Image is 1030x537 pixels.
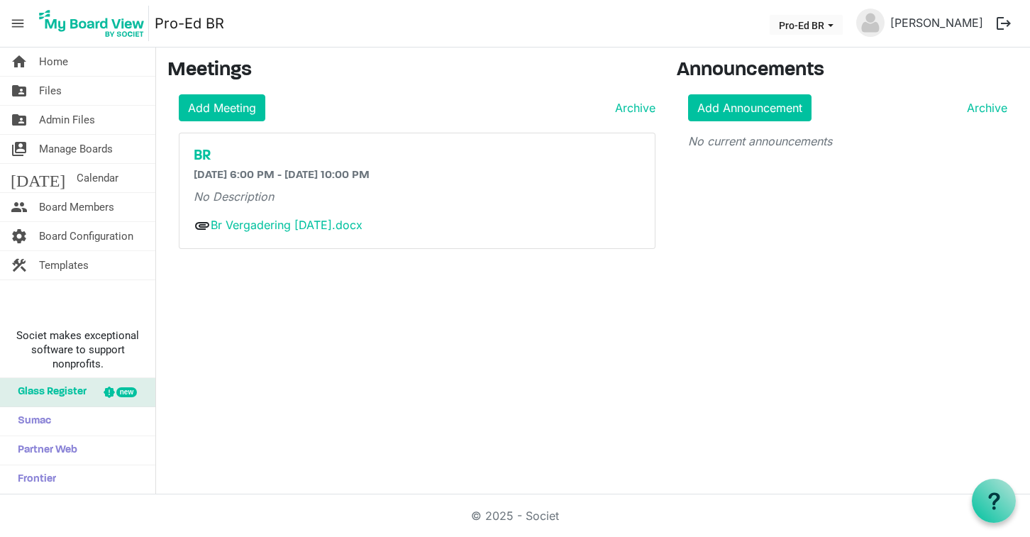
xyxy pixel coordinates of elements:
a: BR [194,148,641,165]
span: switch_account [11,135,28,163]
span: Files [39,77,62,105]
span: settings [11,222,28,250]
a: © 2025 - Societ [471,509,559,523]
span: Frontier [11,465,56,494]
span: Board Configuration [39,222,133,250]
a: Add Meeting [179,94,265,121]
span: Societ makes exceptional software to support nonprofits. [6,328,149,371]
a: Archive [609,99,655,116]
span: Partner Web [11,436,77,465]
span: Glass Register [11,378,87,406]
p: No current announcements [688,133,1008,150]
span: home [11,48,28,76]
span: Sumac [11,407,51,436]
h6: [DATE] 6:00 PM - [DATE] 10:00 PM [194,169,641,182]
a: Br Vergadering [DATE].docx [211,218,362,232]
img: My Board View Logo [35,6,149,41]
h3: Announcements [677,59,1019,83]
span: Manage Boards [39,135,113,163]
button: Pro-Ed BR dropdownbutton [770,15,843,35]
span: folder_shared [11,106,28,134]
a: Archive [961,99,1007,116]
span: people [11,193,28,221]
a: My Board View Logo [35,6,155,41]
span: menu [4,10,31,37]
img: no-profile-picture.svg [856,9,885,37]
span: folder_shared [11,77,28,105]
a: Pro-Ed BR [155,9,224,38]
span: Home [39,48,68,76]
span: Admin Files [39,106,95,134]
span: [DATE] [11,164,65,192]
a: [PERSON_NAME] [885,9,989,37]
span: attachment [194,217,211,234]
span: construction [11,251,28,279]
h3: Meetings [167,59,655,83]
span: Board Members [39,193,114,221]
span: Calendar [77,164,118,192]
a: Add Announcement [688,94,812,121]
button: logout [989,9,1019,38]
div: new [116,387,137,397]
p: No Description [194,188,641,205]
span: Templates [39,251,89,279]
